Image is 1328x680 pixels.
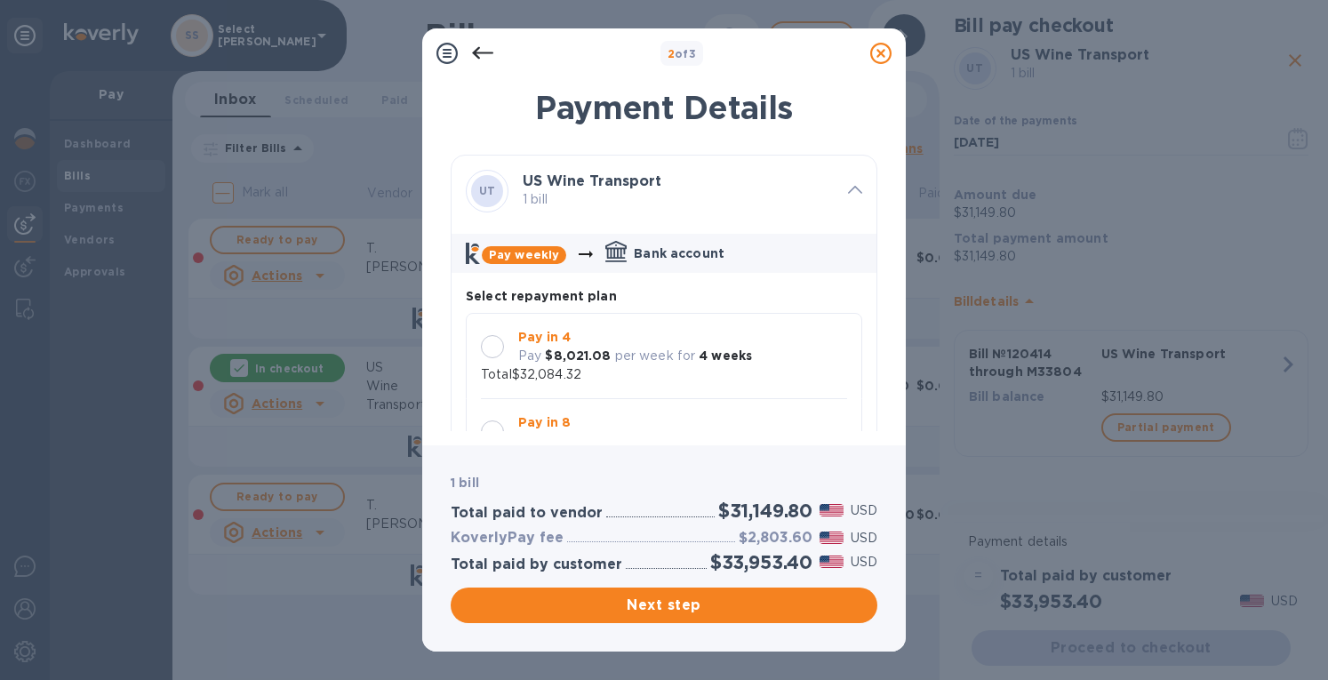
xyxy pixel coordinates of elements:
b: Pay in 4 [518,330,571,344]
b: 1 bill [451,476,479,490]
b: $8,021.08 [545,348,611,363]
span: 2 [668,47,675,60]
b: Select repayment plan [466,289,617,303]
h3: Total paid by customer [451,556,622,573]
p: Pay [518,347,541,365]
b: US Wine Transport [523,172,661,189]
b: Pay weekly [489,248,559,261]
h1: Payment Details [451,89,877,126]
b: 4 weeks [699,348,752,363]
p: USD [851,553,877,572]
img: USD [820,556,844,568]
p: 1 bill [523,190,834,209]
img: USD [820,504,844,516]
b: Pay in 8 [518,415,571,429]
h3: $2,803.60 [739,530,812,547]
h3: KoverlyPay fee [451,530,564,547]
p: USD [851,529,877,548]
h2: $31,149.80 [718,500,812,522]
b: UT [479,184,496,197]
span: Next step [465,595,863,616]
p: Total $32,084.32 [481,365,581,384]
p: USD [851,501,877,520]
h3: Total paid to vendor [451,505,603,522]
p: Bank account [634,244,724,262]
h2: $33,953.40 [710,551,812,573]
p: per week for [615,347,696,365]
b: of 3 [668,47,697,60]
button: Next step [451,588,877,623]
img: USD [820,532,844,544]
div: UTUS Wine Transport 1 bill [452,156,876,227]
